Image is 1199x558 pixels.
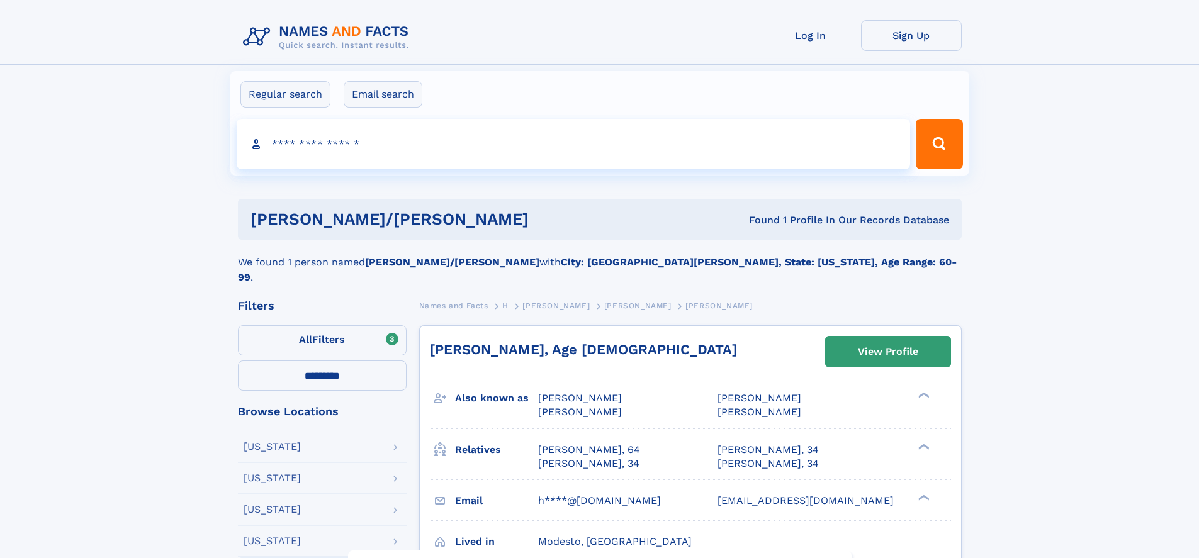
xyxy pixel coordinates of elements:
[916,119,962,169] button: Search Button
[718,406,801,418] span: [PERSON_NAME]
[455,531,538,552] h3: Lived in
[858,337,918,366] div: View Profile
[861,20,962,51] a: Sign Up
[538,457,639,471] a: [PERSON_NAME], 34
[718,457,819,471] a: [PERSON_NAME], 34
[244,505,301,515] div: [US_STATE]
[365,256,539,268] b: [PERSON_NAME]/[PERSON_NAME]
[237,119,911,169] input: search input
[244,536,301,546] div: [US_STATE]
[238,406,407,417] div: Browse Locations
[455,439,538,460] h3: Relatives
[244,442,301,452] div: [US_STATE]
[915,391,930,399] div: ❯
[522,301,590,310] span: [PERSON_NAME]
[718,443,819,457] a: [PERSON_NAME], 34
[639,213,949,227] div: Found 1 Profile In Our Records Database
[502,301,509,310] span: H
[826,337,950,367] a: View Profile
[238,325,407,355] label: Filters
[430,342,737,357] a: [PERSON_NAME], Age [DEMOGRAPHIC_DATA]
[604,298,672,313] a: [PERSON_NAME]
[238,20,419,54] img: Logo Names and Facts
[238,256,957,283] b: City: [GEOGRAPHIC_DATA][PERSON_NAME], State: [US_STATE], Age Range: 60-99
[538,443,640,457] a: [PERSON_NAME], 64
[538,392,622,404] span: [PERSON_NAME]
[244,473,301,483] div: [US_STATE]
[299,333,312,345] span: All
[760,20,861,51] a: Log In
[685,301,753,310] span: [PERSON_NAME]
[915,442,930,450] div: ❯
[915,493,930,501] div: ❯
[240,81,330,108] label: Regular search
[455,490,538,511] h3: Email
[455,388,538,409] h3: Also known as
[250,211,639,227] h1: [PERSON_NAME]/[PERSON_NAME]
[604,301,672,310] span: [PERSON_NAME]
[522,298,590,313] a: [PERSON_NAME]
[538,535,692,547] span: Modesto, [GEOGRAPHIC_DATA]
[238,240,962,285] div: We found 1 person named with .
[344,81,422,108] label: Email search
[238,300,407,311] div: Filters
[502,298,509,313] a: H
[718,392,801,404] span: [PERSON_NAME]
[718,494,894,506] span: [EMAIL_ADDRESS][DOMAIN_NAME]
[538,406,622,418] span: [PERSON_NAME]
[419,298,488,313] a: Names and Facts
